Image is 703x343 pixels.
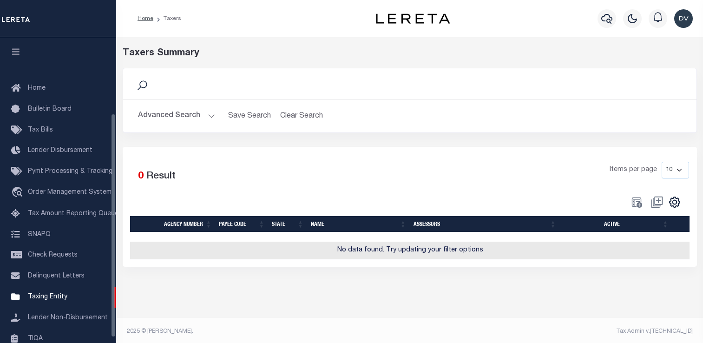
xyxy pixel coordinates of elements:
th: Active: activate to sort column ascending [560,216,672,232]
span: Items per page [610,165,657,175]
th: State: activate to sort column ascending [268,216,307,232]
th: Payee Code: activate to sort column ascending [215,216,268,232]
img: logo-dark.svg [376,13,450,24]
span: Bulletin Board [28,106,72,112]
i: travel_explore [11,187,26,199]
span: TIQA [28,335,43,342]
img: svg+xml;base64,PHN2ZyB4bWxucz0iaHR0cDovL3d3dy53My5vcmcvMjAwMC9zdmciIHBvaW50ZXItZXZlbnRzPSJub25lIi... [674,9,693,28]
span: Delinquent Letters [28,273,85,279]
span: SNAPQ [28,231,51,237]
div: Tax Admin v.[TECHNICAL_ID] [417,327,693,336]
div: Taxers Summary [123,46,550,60]
button: Save Search [223,107,276,125]
li: Taxers [153,14,181,23]
span: Taxing Entity [28,294,67,300]
span: Home [28,85,46,92]
span: Tax Bills [28,127,53,133]
span: 0 [138,171,144,181]
span: Pymt Processing & Tracking [28,168,112,175]
span: Order Management System [28,189,112,196]
th: &nbsp; [672,216,690,232]
th: Name: activate to sort column ascending [307,216,410,232]
div: 2025 © [PERSON_NAME]. [120,327,410,336]
button: Clear Search [276,107,327,125]
span: Lender Disbursement [28,147,92,154]
a: Home [138,16,153,21]
th: Agency Number: activate to sort column ascending [160,216,215,232]
td: No data found. Try updating your filter options [130,242,690,260]
span: Tax Amount Reporting Queue [28,211,118,217]
span: Check Requests [28,252,78,258]
th: Assessors: activate to sort column ascending [410,216,560,232]
button: Advanced Search [138,107,215,125]
span: Lender Non-Disbursement [28,315,108,321]
label: Result [146,169,176,184]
